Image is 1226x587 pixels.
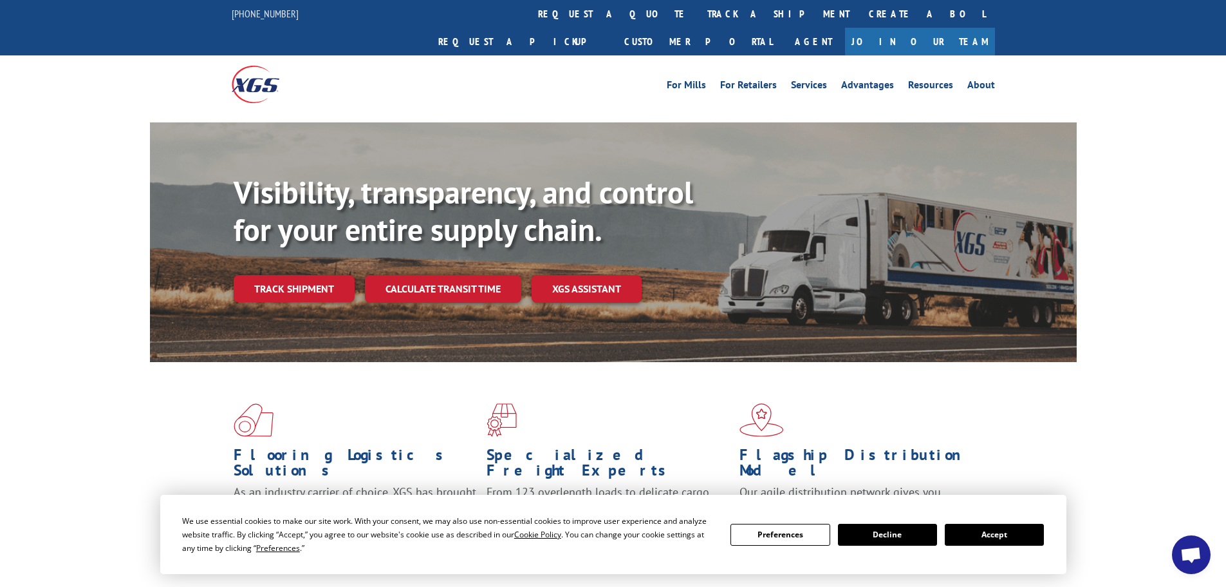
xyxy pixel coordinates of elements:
[720,80,777,94] a: For Retailers
[615,28,782,55] a: Customer Portal
[845,28,995,55] a: Join Our Team
[234,275,355,302] a: Track shipment
[365,275,521,303] a: Calculate transit time
[182,514,715,555] div: We use essential cookies to make our site work. With your consent, we may also use non-essential ...
[429,28,615,55] a: Request a pickup
[908,80,953,94] a: Resources
[739,403,784,437] img: xgs-icon-flagship-distribution-model-red
[1172,535,1211,574] div: Open chat
[160,495,1066,574] div: Cookie Consent Prompt
[487,403,517,437] img: xgs-icon-focused-on-flooring-red
[487,447,730,485] h1: Specialized Freight Experts
[514,529,561,540] span: Cookie Policy
[234,485,476,530] span: As an industry carrier of choice, XGS has brought innovation and dedication to flooring logistics...
[234,447,477,485] h1: Flooring Logistics Solutions
[782,28,845,55] a: Agent
[232,7,299,20] a: [PHONE_NUMBER]
[487,485,730,542] p: From 123 overlength loads to delicate cargo, our experienced staff knows the best way to move you...
[945,524,1044,546] button: Accept
[667,80,706,94] a: For Mills
[791,80,827,94] a: Services
[234,403,274,437] img: xgs-icon-total-supply-chain-intelligence-red
[967,80,995,94] a: About
[234,172,693,249] b: Visibility, transparency, and control for your entire supply chain.
[532,275,642,303] a: XGS ASSISTANT
[256,543,300,553] span: Preferences
[730,524,830,546] button: Preferences
[739,485,976,515] span: Our agile distribution network gives you nationwide inventory management on demand.
[838,524,937,546] button: Decline
[841,80,894,94] a: Advantages
[739,447,983,485] h1: Flagship Distribution Model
